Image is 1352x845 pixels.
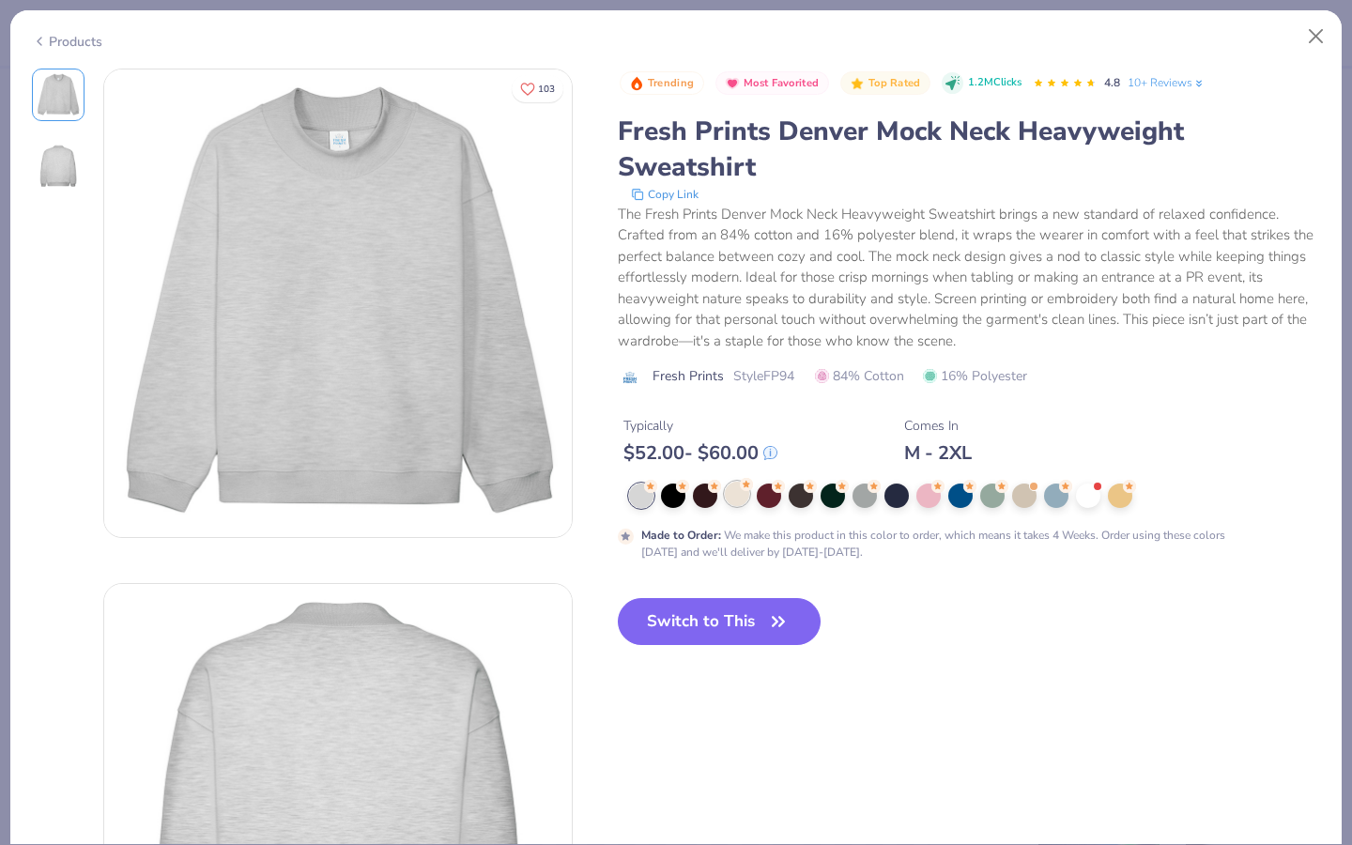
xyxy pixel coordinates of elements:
button: Like [512,75,563,102]
a: 10+ Reviews [1128,74,1206,91]
div: Fresh Prints Denver Mock Neck Heavyweight Sweatshirt [618,114,1321,185]
div: Typically [623,416,777,436]
span: Trending [648,78,694,88]
span: 103 [538,84,555,94]
div: Products [32,32,102,52]
button: Badge Button [840,71,930,96]
button: copy to clipboard [625,185,704,204]
div: Comes In [904,416,972,436]
span: Style FP94 [733,366,794,386]
img: Trending sort [629,76,644,91]
span: Top Rated [868,78,921,88]
button: Switch to This [618,598,822,645]
span: Most Favorited [744,78,819,88]
button: Close [1298,19,1334,54]
div: The Fresh Prints Denver Mock Neck Heavyweight Sweatshirt brings a new standard of relaxed confide... [618,204,1321,352]
strong: Made to Order : [641,528,721,543]
span: 84% Cotton [815,366,904,386]
span: 4.8 [1104,75,1120,90]
button: Badge Button [620,71,704,96]
span: Fresh Prints [653,366,724,386]
div: $ 52.00 - $ 60.00 [623,441,777,465]
img: brand logo [618,370,643,385]
span: 1.2M Clicks [968,75,1022,91]
div: We make this product in this color to order, which means it takes 4 Weeks. Order using these colo... [641,527,1237,561]
div: 4.8 Stars [1033,69,1097,99]
span: 16% Polyester [923,366,1027,386]
img: Back [36,144,81,189]
img: Top Rated sort [850,76,865,91]
img: Most Favorited sort [725,76,740,91]
button: Badge Button [715,71,829,96]
div: M - 2XL [904,441,972,465]
img: Front [104,69,572,537]
img: Front [36,72,81,117]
